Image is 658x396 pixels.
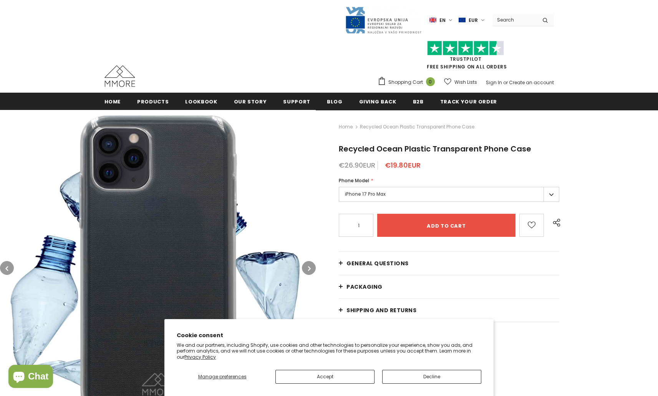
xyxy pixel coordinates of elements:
span: €26.90EUR [339,160,375,170]
span: Recycled Ocean Plastic Transparent Phone Case [339,143,531,154]
h2: Cookie consent [177,331,481,339]
span: Phone Model [339,177,369,184]
span: Home [104,98,121,105]
input: Add to cart [377,214,515,237]
a: Our Story [234,93,267,110]
button: Accept [275,370,375,384]
span: FREE SHIPPING ON ALL ORDERS [378,44,554,70]
span: Recycled Ocean Plastic Transparent Phone Case [360,122,474,131]
img: MMORE Cases [104,65,135,87]
img: i-lang-1.png [429,17,436,23]
span: Our Story [234,98,267,105]
a: Javni Razpis [345,17,422,23]
span: support [283,98,310,105]
span: en [439,17,446,24]
a: Create an account [509,79,554,86]
a: Privacy Policy [184,354,216,360]
inbox-online-store-chat: Shopify online store chat [6,365,55,390]
a: Wish Lists [444,75,477,89]
a: Lookbook [185,93,217,110]
span: Lookbook [185,98,217,105]
span: Wish Lists [454,78,477,86]
span: Shipping and returns [346,306,416,314]
span: Products [137,98,169,105]
a: Blog [327,93,343,110]
span: EUR [469,17,478,24]
a: Shipping and returns [339,299,559,322]
input: Search Site [492,14,537,25]
span: B2B [413,98,424,105]
button: Manage preferences [177,370,268,384]
a: Trustpilot [450,56,482,62]
a: Track your order [440,93,497,110]
span: 0 [426,77,435,86]
img: Trust Pilot Stars [427,41,504,56]
a: Home [339,122,353,131]
a: B2B [413,93,424,110]
a: support [283,93,310,110]
span: Giving back [359,98,396,105]
a: Giving back [359,93,396,110]
p: We and our partners, including Shopify, use cookies and other technologies to personalize your ex... [177,342,481,360]
span: General Questions [346,260,409,267]
a: General Questions [339,252,559,275]
a: Shopping Cart 0 [378,77,439,88]
span: Track your order [440,98,497,105]
img: Javni Razpis [345,6,422,34]
span: Shopping Cart [388,78,423,86]
a: Sign In [486,79,502,86]
span: or [503,79,508,86]
span: Manage preferences [198,373,247,380]
button: Decline [382,370,481,384]
span: €19.80EUR [385,160,421,170]
a: PACKAGING [339,275,559,298]
a: Products [137,93,169,110]
label: iPhone 17 Pro Max [339,187,559,202]
span: PACKAGING [346,283,383,291]
a: Home [104,93,121,110]
span: Blog [327,98,343,105]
